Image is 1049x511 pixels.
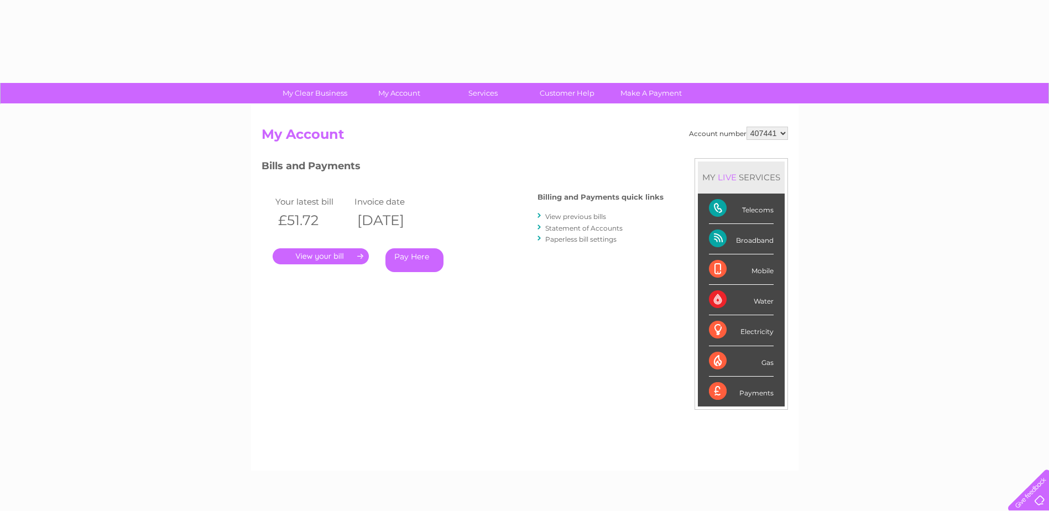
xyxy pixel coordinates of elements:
[545,224,623,232] a: Statement of Accounts
[262,127,788,148] h2: My Account
[437,83,529,103] a: Services
[709,346,774,377] div: Gas
[385,248,443,272] a: Pay Here
[606,83,697,103] a: Make A Payment
[709,254,774,285] div: Mobile
[352,194,431,209] td: Invoice date
[709,224,774,254] div: Broadband
[273,194,352,209] td: Your latest bill
[273,209,352,232] th: £51.72
[352,209,431,232] th: [DATE]
[716,172,739,182] div: LIVE
[269,83,361,103] a: My Clear Business
[545,235,617,243] a: Paperless bill settings
[698,161,785,193] div: MY SERVICES
[545,212,606,221] a: View previous bills
[689,127,788,140] div: Account number
[709,315,774,346] div: Electricity
[521,83,613,103] a: Customer Help
[537,193,664,201] h4: Billing and Payments quick links
[709,194,774,224] div: Telecoms
[273,248,369,264] a: .
[353,83,445,103] a: My Account
[709,285,774,315] div: Water
[709,377,774,406] div: Payments
[262,158,664,178] h3: Bills and Payments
